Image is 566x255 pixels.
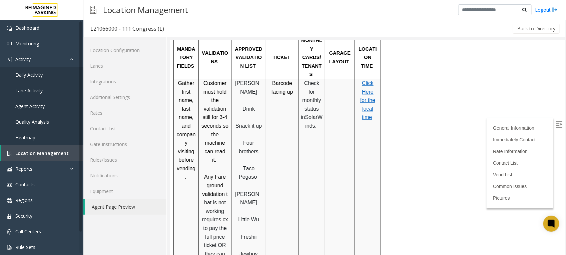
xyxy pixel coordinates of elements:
a: Immediately Contact [323,96,366,102]
button: Back to Directory [513,24,560,34]
a: Agent Page Preview [85,199,166,215]
span: Four [73,99,84,105]
span: Freshii [70,193,86,199]
span: Drink [72,65,85,71]
img: 'icon' [7,41,12,47]
a: Rates [83,105,166,121]
span: Rule Sets [15,244,35,250]
span: Agent Activity [15,103,45,109]
span: Reports [15,166,32,172]
h3: Location Management [100,2,191,18]
span: [PERSON_NAME] [65,40,92,54]
span: Check for monthly status in [131,40,151,79]
span: Fare ground validation [32,133,56,156]
span: MANDATORY FIELDS [7,6,25,28]
img: Open/Close Sidebar Menu [386,80,392,87]
img: 'icon' [7,151,12,156]
span: [PERSON_NAME] [65,151,92,165]
a: Location Configuration [83,42,166,58]
a: Rate Information [323,108,358,113]
span: Jewboy Sliders [69,210,87,225]
span: Any [34,133,43,139]
a: Pictures [323,155,340,160]
img: 'icon' [7,214,12,219]
img: 'icon' [7,229,12,235]
span: Little Wu [68,176,89,182]
a: Gate Instructions [83,136,166,152]
span: APPROVED VALIDATION LIST [65,6,92,28]
a: Lanes [83,58,166,74]
a: Equipment [83,183,166,199]
a: Click Here for the local time [190,40,205,79]
span: Barcode facing up [101,40,123,54]
span: GARAGE LAYOUT [159,10,180,24]
a: Contact List [323,120,348,125]
span: Monitoring [15,40,39,47]
img: pageIcon [90,2,96,18]
a: Logout [535,6,558,13]
div: L21066000 - 111 Congress (L) [90,24,164,33]
span: Daily Activity [15,72,43,78]
img: 'icon' [7,167,12,172]
span: Gather first name, last name, and company visiting before vending. [7,40,26,139]
span: Security [15,213,32,219]
span: Dashboard [15,25,39,31]
span: Snack it up [65,82,92,88]
span: Taco Pegaso [69,125,87,139]
img: 'icon' [7,198,12,203]
span: LOCATION TIME [188,6,207,28]
span: Heatmap [15,134,35,141]
a: Vend List [323,131,342,137]
img: logout [552,6,558,13]
span: brothers [69,108,88,114]
span: Quality Analysis [15,119,49,125]
span: Activity [15,56,31,62]
span: SolarWinds [135,74,152,88]
span: Regions [15,197,33,203]
a: Contact List [83,121,166,136]
a: General Information [323,85,364,90]
span: Call Centers [15,228,41,235]
img: 'icon' [7,57,12,62]
span: t [56,151,57,156]
a: Integrations [83,74,166,89]
img: 'icon' [7,182,12,188]
a: Rules/Issues [83,152,166,168]
a: Location Management [1,145,83,161]
span: VALIDATIONS [32,10,58,24]
img: 'icon' [7,26,12,31]
span: Customer must hold the validation still for 3-4 seconds so the machine can read it. [31,40,58,122]
span: Lane Activity [15,87,43,94]
span: . [145,82,146,88]
span: TICKET [103,14,120,19]
a: Additional Settings [83,89,166,105]
a: Notifications [83,168,166,183]
img: 'icon' [7,245,12,250]
span: Contacts [15,181,35,188]
span: Location Management [15,150,69,156]
a: Common Issues [323,143,357,148]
